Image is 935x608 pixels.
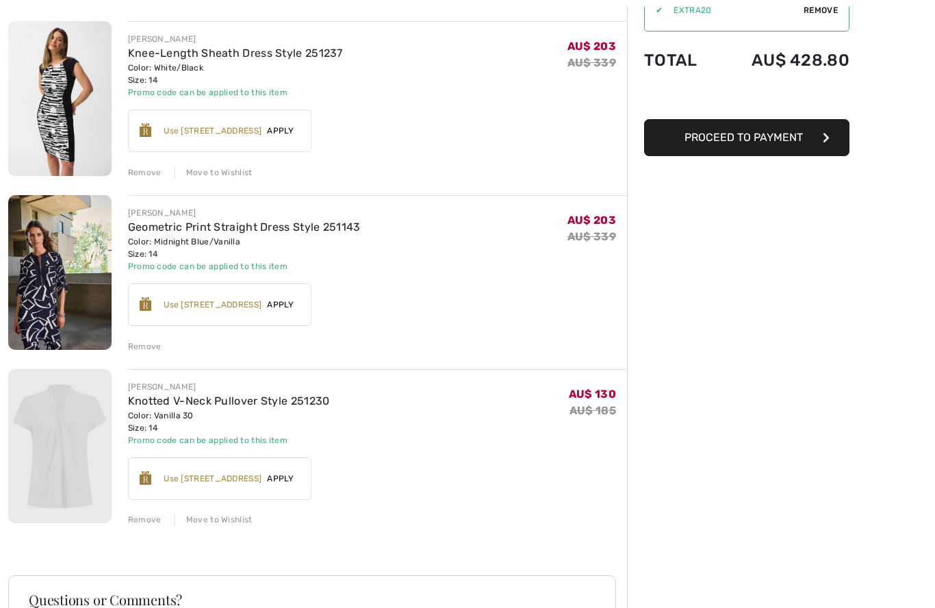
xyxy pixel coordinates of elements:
a: Geometric Print Straight Dress Style 251143 [128,221,361,234]
span: Apply [261,473,300,485]
div: [PERSON_NAME] [128,381,330,394]
div: Promo code can be applied to this item [128,435,330,447]
a: Knotted V-Neck Pullover Style 251230 [128,395,330,408]
td: Total [644,38,716,84]
img: Reward-Logo.svg [140,298,152,312]
div: Color: White/Black Size: 14 [128,62,343,87]
img: Reward-Logo.svg [140,124,152,138]
img: Reward-Logo.svg [140,472,152,485]
button: Proceed to Payment [644,120,849,157]
img: Knotted V-Neck Pullover Style 251230 [8,370,112,524]
s: AU$ 185 [569,405,616,418]
div: Remove [128,514,162,527]
div: Use [STREET_ADDRESS] [164,299,261,312]
div: [PERSON_NAME] [128,34,343,46]
s: AU$ 339 [567,231,616,244]
span: Remove [804,5,838,17]
iframe: PayPal [644,84,849,115]
div: Use [STREET_ADDRESS] [164,473,261,485]
div: Promo code can be applied to this item [128,261,361,273]
div: Color: Vanilla 30 Size: 14 [128,410,330,435]
div: Remove [128,341,162,353]
span: AU$ 203 [567,40,616,53]
h3: Questions or Comments? [29,594,595,607]
div: Remove [128,167,162,179]
s: AU$ 339 [567,57,616,70]
span: Apply [261,299,300,312]
img: Knee-Length Sheath Dress Style 251237 [8,22,112,177]
td: AU$ 428.80 [716,38,849,84]
div: ✔ [645,5,663,17]
div: Move to Wishlist [175,514,253,527]
span: Apply [261,125,300,138]
div: Color: Midnight Blue/Vanilla Size: 14 [128,236,361,261]
div: Move to Wishlist [175,167,253,179]
span: AU$ 203 [567,214,616,227]
img: Geometric Print Straight Dress Style 251143 [8,196,112,351]
div: Use [STREET_ADDRESS] [164,125,261,138]
div: Promo code can be applied to this item [128,87,343,99]
a: Knee-Length Sheath Dress Style 251237 [128,47,343,60]
span: Proceed to Payment [684,131,803,144]
div: [PERSON_NAME] [128,207,361,220]
span: AU$ 130 [569,388,616,401]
